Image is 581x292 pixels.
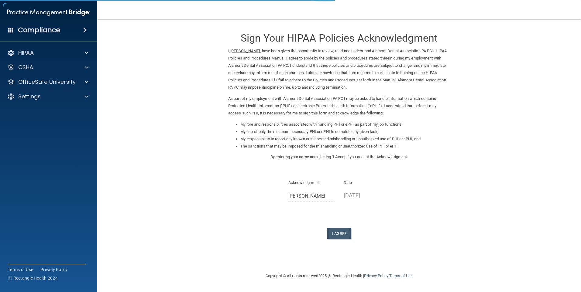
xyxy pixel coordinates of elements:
[240,143,450,150] li: The sanctions that may be imposed for the mishandling or unauthorized use of PHI or ePHI
[228,47,450,91] p: I, , have been given the opportunity to review, read and understand Alamont Dental Association PA...
[240,135,450,143] li: My responsibility to report any known or suspected mishandling or unauthorized use of PHI or ePHI...
[228,153,450,161] p: By entering your name and clicking "I Accept" you accept the Acknowledgment.
[40,267,68,273] a: Privacy Policy
[364,273,388,278] a: Privacy Policy
[344,190,390,200] p: [DATE]
[230,49,260,53] ins: [PERSON_NAME]
[18,78,76,86] p: OfficeSafe University
[7,64,88,71] a: OSHA
[288,179,335,186] p: Acknowledgment
[7,93,88,100] a: Settings
[476,249,574,273] iframe: Drift Widget Chat Controller
[7,6,90,19] img: PMB logo
[228,95,450,117] p: As part of my employment with Alamont Dental Association PA PC I may be asked to handle informati...
[327,228,351,239] button: I Agree
[18,49,34,56] p: HIPAA
[240,128,450,135] li: My use of only the minimum necessary PHI or ePHI to complete any given task;
[7,49,88,56] a: HIPAA
[18,64,33,71] p: OSHA
[18,93,41,100] p: Settings
[8,275,58,281] span: Ⓒ Rectangle Health 2024
[228,266,450,286] div: Copyright © All rights reserved 2025 @ Rectangle Health | |
[240,121,450,128] li: My role and responsibilities associated with handling PHI or ePHI as part of my job functions;
[288,190,335,202] input: Full Name
[8,267,33,273] a: Terms of Use
[7,78,88,86] a: OfficeSafe University
[228,32,450,44] h3: Sign Your HIPAA Policies Acknowledgment
[18,26,60,34] h4: Compliance
[389,273,413,278] a: Terms of Use
[344,179,390,186] p: Date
